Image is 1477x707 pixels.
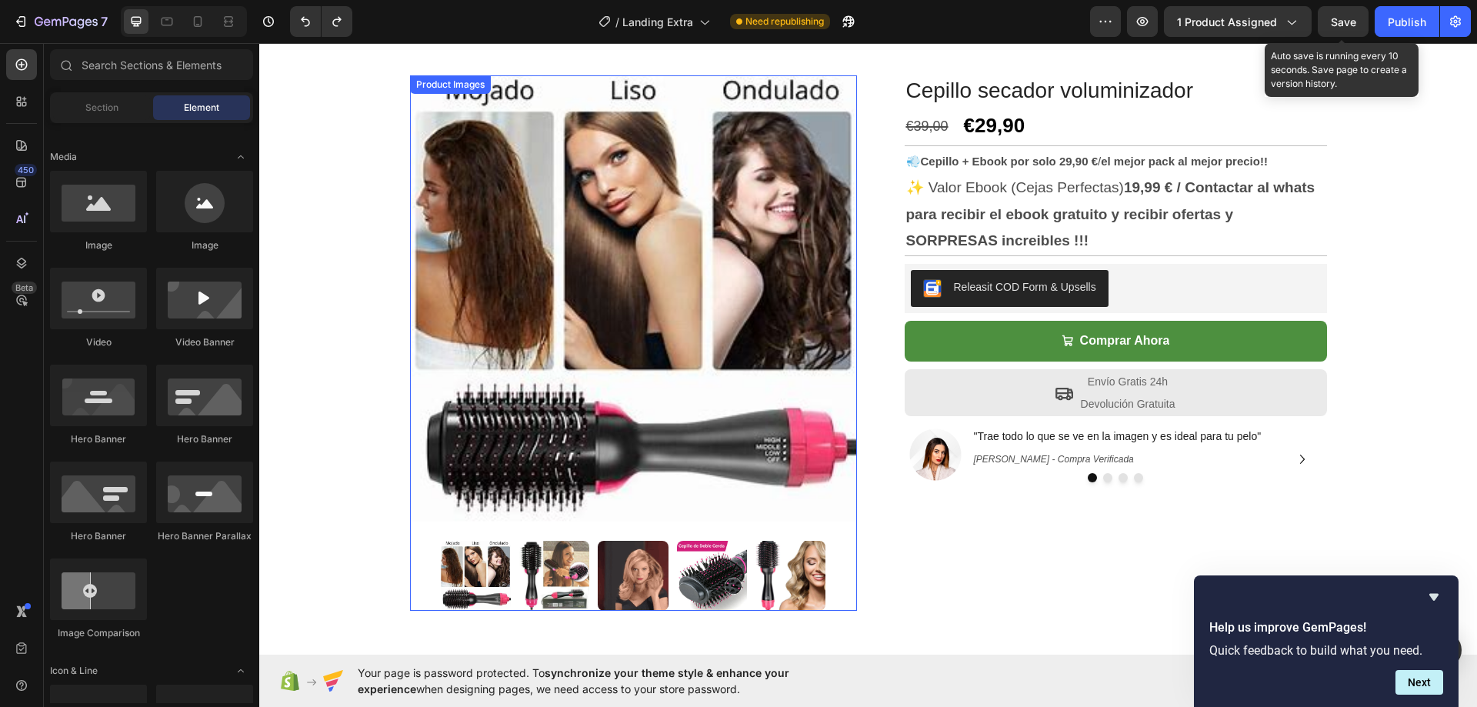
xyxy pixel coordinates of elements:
span: Your page is password protected. To when designing pages, we need access to your store password. [358,665,849,697]
div: Image Comparison [50,626,147,640]
button: Dot [829,430,838,439]
strong: 19,99 [865,136,902,152]
button: 1 product assigned [1164,6,1312,37]
div: Help us improve GemPages! [1209,588,1443,695]
button: Dot [875,430,884,439]
i: [PERSON_NAME] - Compra Verificada [715,411,875,422]
span: Landing Extra [622,14,693,30]
div: €29,90 [703,63,768,102]
button: Comprar Ahora [645,278,1068,318]
strong: Cepillo + Ebook por solo 29,90 € [662,112,839,125]
div: Comprar Ahora [821,287,911,309]
div: Image [156,238,253,252]
div: Releasit COD Form & Upsells [695,236,837,252]
input: Search Sections & Elements [50,49,253,80]
span: 1 product assigned [1177,14,1277,30]
div: Product Images [154,35,228,48]
button: Releasit COD Form & Upsells [652,227,849,264]
div: Publish [1388,14,1426,30]
div: Hero Banner [50,432,147,446]
button: Save [1318,6,1369,37]
img: CKKYs5695_ICEAE=.webp [664,236,682,255]
img: gempages_564986882430075915-b7a7714c-177e-46b3-9f15-fffbd12fd6df.png [645,381,707,442]
button: 7 [6,6,115,37]
button: Dot [844,430,853,439]
span: Icon & Line [50,664,98,678]
button: Dot [859,430,869,439]
strong: € / Contactar al whats para recibir el ebook gratuito y recibir ofertas y SORPRESAS increibles !!! [647,136,1056,205]
span: Element [184,101,219,115]
span: Toggle open [228,659,253,683]
div: Beta [12,282,37,294]
div: Hero Banner [156,432,253,446]
h2: Help us improve GemPages! [1209,619,1443,637]
span: Section [85,101,118,115]
span: Envío Gratis 24h [829,332,909,345]
div: Video [50,335,147,349]
span: Devolución Gratuita [822,355,916,367]
h1: Cepillo secador voluminizador [645,32,1068,63]
button: Publish [1375,6,1439,37]
div: €39,00 [645,69,691,97]
p: ✨ Valor Ebook (Cejas Perfectas) [647,132,1066,211]
span: Media [50,150,77,164]
span: / [615,14,619,30]
div: Undo/Redo [290,6,352,37]
span: Toggle open [228,145,253,169]
div: Video Banner [156,335,253,349]
span: synchronize your theme style & enhance your experience [358,666,789,695]
img: Cepillo secador voluminizador [496,498,566,568]
button: Carousel Next Arrow [1031,404,1055,429]
span: "Trae todo lo que se ve en la imagen y es ideal para tu pelo" [715,387,1002,399]
button: Next question [1395,670,1443,695]
span: Need republishing [745,15,824,28]
div: Image [50,238,147,252]
p: Quick feedback to build what you need. [1209,643,1443,658]
strong: el mejor pack al mejor precio!! [842,112,1009,125]
span: Save [1331,15,1356,28]
div: 450 [15,164,37,176]
span: 💨 / [647,112,1009,125]
div: Hero Banner Parallax [156,529,253,543]
p: 7 [101,12,108,31]
iframe: Design area [259,43,1477,655]
button: Hide survey [1425,588,1443,606]
div: Hero Banner [50,529,147,543]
